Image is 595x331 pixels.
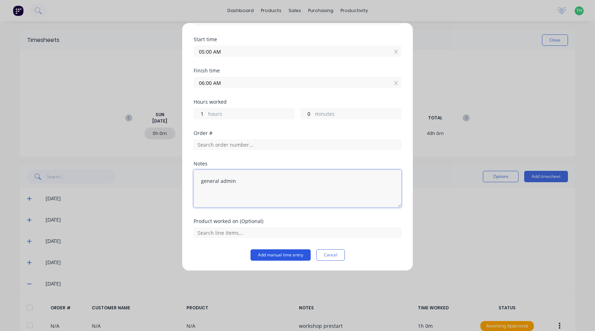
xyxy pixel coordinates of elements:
[194,170,401,207] textarea: general admin
[194,219,401,224] div: Product worked on (Optional)
[208,110,294,119] label: hours
[194,68,401,73] div: Finish time
[251,249,311,261] button: Add manual time entry
[194,37,401,42] div: Start time
[194,227,401,238] input: Search line items...
[194,108,206,119] input: 0
[316,249,345,261] button: Cancel
[315,110,401,119] label: minutes
[194,131,401,136] div: Order #
[194,99,401,104] div: Hours worked
[301,108,313,119] input: 0
[194,139,401,150] input: Search order number...
[194,161,401,166] div: Notes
